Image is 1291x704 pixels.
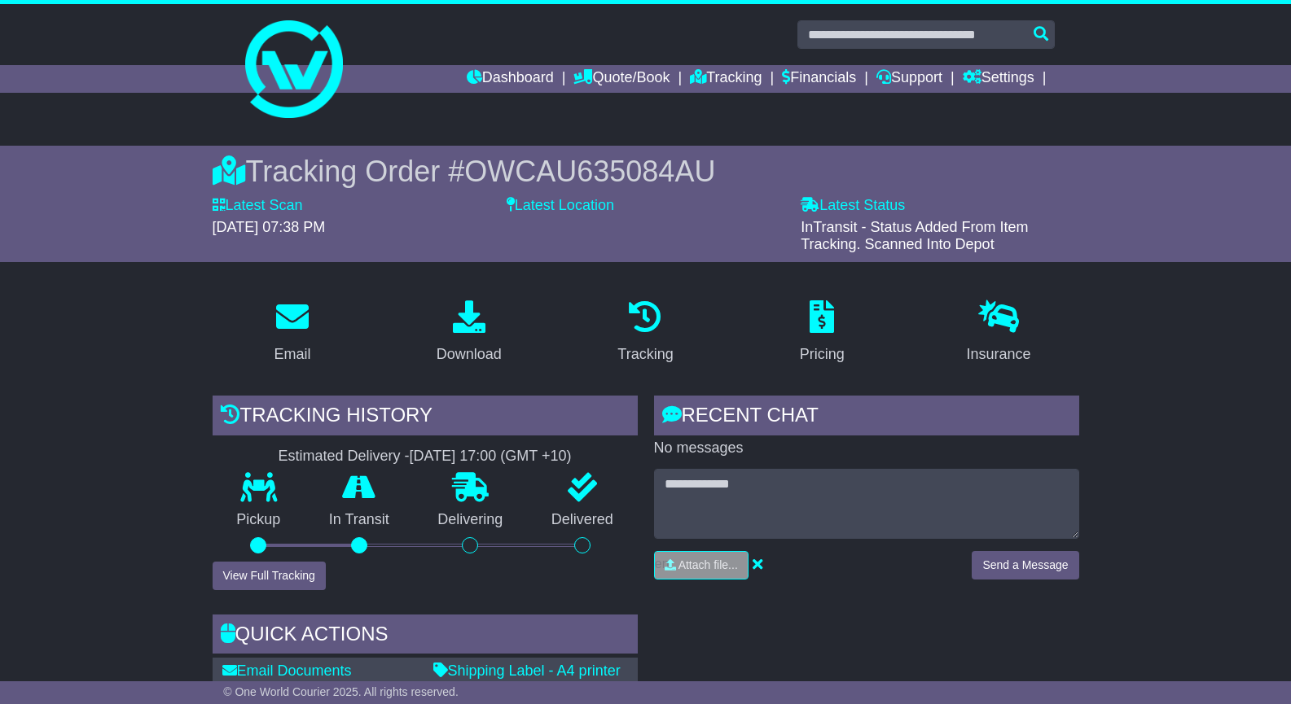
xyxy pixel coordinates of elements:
[414,511,528,529] p: Delivering
[437,343,502,365] div: Download
[433,662,621,679] a: Shipping Label - A4 printer
[607,295,683,371] a: Tracking
[222,662,352,679] a: Email Documents
[617,343,673,365] div: Tracking
[972,551,1078,579] button: Send a Message
[801,219,1028,253] span: InTransit - Status Added From Item Tracking. Scanned Into Depot
[467,65,554,93] a: Dashboard
[789,295,855,371] a: Pricing
[801,197,905,215] label: Latest Status
[507,197,614,215] label: Latest Location
[527,511,638,529] p: Delivered
[223,685,459,698] span: © One World Courier 2025. All rights reserved.
[305,511,414,529] p: In Transit
[573,65,670,93] a: Quote/Book
[213,614,638,658] div: Quick Actions
[800,343,845,365] div: Pricing
[956,295,1042,371] a: Insurance
[654,396,1079,439] div: RECENT CHAT
[213,511,305,529] p: Pickup
[963,65,1034,93] a: Settings
[410,448,572,466] div: [DATE] 17:00 (GMT +10)
[213,396,638,439] div: Tracking history
[464,155,715,188] span: OWCAU635084AU
[213,448,638,466] div: Estimated Delivery -
[263,295,321,371] a: Email
[967,343,1031,365] div: Insurance
[213,197,303,215] label: Latest Scan
[213,219,326,235] span: [DATE] 07:38 PM
[426,295,512,371] a: Download
[690,65,762,93] a: Tracking
[654,439,1079,457] p: No messages
[213,154,1079,189] div: Tracking Order #
[274,343,310,365] div: Email
[213,562,326,590] button: View Full Tracking
[782,65,856,93] a: Financials
[876,65,942,93] a: Support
